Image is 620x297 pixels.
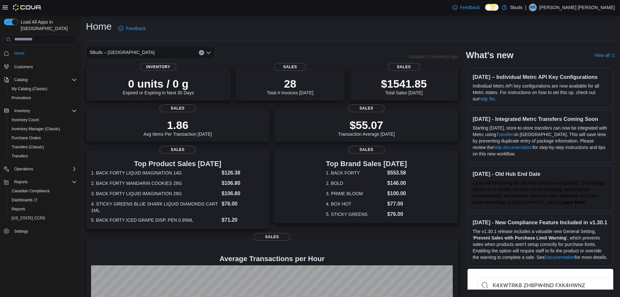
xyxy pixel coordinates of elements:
span: Purchase Orders [12,135,41,141]
span: Sales [387,63,420,71]
span: Reports [14,179,28,185]
a: Documentation [544,255,575,260]
p: 5buds [510,4,522,11]
button: Reports [12,178,30,186]
span: Inventory [14,108,30,113]
button: Canadian Compliance [6,186,79,196]
a: Reports [9,205,28,213]
span: Inventory [140,63,176,71]
h3: [DATE] - Integrated Metrc Transfers Coming Soon [473,116,608,122]
img: Cova [13,4,42,11]
a: Canadian Compliance [9,187,52,195]
span: Settings [12,227,77,235]
span: Catalog [14,77,27,82]
span: Promotions [12,95,31,101]
a: Inventory Count [9,116,42,124]
div: Total Sales [DATE] [381,77,427,95]
h3: [DATE] - Old Hub End Date [473,171,608,177]
a: Customers [12,63,36,71]
div: Avg Items Per Transaction [DATE] [143,119,212,137]
a: My Catalog (Classic) [9,85,50,93]
a: Promotions [9,94,34,102]
span: Transfers (Classic) [12,144,44,150]
p: 28 [267,77,313,90]
button: Operations [12,165,36,173]
dd: $77.00 [387,200,407,208]
dt: 3. BACK FORTY LIQUID IMAGINATION 28G [91,190,219,197]
div: Total # Invoices [DATE] [267,77,313,95]
p: $55.07 [338,119,395,132]
h3: [DATE] – Individual Metrc API Key Configurations [473,74,608,80]
span: Reports [12,178,77,186]
p: The v1.30.1 release includes a valuable new General Setting, ' ', which prevents sales when produ... [473,228,608,260]
a: Settings [12,228,31,235]
span: Customers [12,62,77,70]
p: 0 units / 0 g [123,77,194,90]
button: Customers [1,62,79,71]
nav: Complex example [4,46,77,253]
p: Updated 2 minute(s) ago [408,54,458,59]
div: Expired or Expiring in Next 30 Days [123,77,194,95]
span: Transfers [12,154,28,159]
h1: Home [86,20,112,33]
a: help file [479,96,495,101]
span: Inventory Count [12,117,39,122]
a: Home [12,49,27,57]
span: Sales [348,146,385,154]
dt: 4. STICKY GREENS BLUE SHARK LIQUID DIAMONDS CART 1ML [91,201,219,214]
a: Dashboards [6,196,79,205]
button: Inventory [1,106,79,115]
h3: Top Product Sales [DATE] [91,160,264,168]
dd: $553.58 [387,169,407,177]
dd: $76.00 [387,210,407,218]
p: | [525,4,526,11]
span: Home [14,51,25,56]
dt: 3. PRIME BLOOM [326,190,385,197]
a: Transfers (Classic) [9,143,46,151]
span: Inventory Count [9,116,77,124]
dd: $106.80 [222,190,264,197]
span: Dashboards [9,196,77,204]
button: Inventory Manager (Classic) [6,124,79,133]
span: 5Buds – [GEOGRAPHIC_DATA] [90,48,155,56]
dt: 1. BACK FORTY LIQUID IMAGINATION 14G [91,170,219,176]
a: Transfers [496,132,515,137]
span: [US_STATE] CCRS [12,216,45,221]
dt: 1. BACK FORTY [326,170,385,176]
span: Reports [12,207,25,212]
dd: $126.38 [222,169,264,177]
div: Transaction Average [DATE] [338,119,395,137]
span: Load All Apps in [GEOGRAPHIC_DATA] [18,19,77,32]
h4: Average Transactions per Hour [91,255,453,263]
dt: 5. STICKY GREENS [326,211,385,217]
h3: [DATE] - New Compliance Feature Included in v1.30.1 [473,219,608,226]
button: Clear input [199,50,204,55]
span: Inventory Manager (Classic) [12,126,60,132]
button: Catalog [1,75,79,84]
span: Sales [160,104,196,112]
button: Home [1,48,79,58]
p: $1541.85 [381,77,427,90]
span: RR [530,4,535,11]
p: [PERSON_NAME] [PERSON_NAME] [539,4,615,11]
span: Inventory [12,107,77,115]
a: Transfers [9,152,30,160]
span: Transfers [9,152,77,160]
a: Inventory Manager (Classic) [9,125,63,133]
div: Robert Robert Stewart [529,4,537,11]
p: Individual Metrc API key configurations are now available for all Metrc states. For instructions ... [473,83,608,102]
span: Canadian Compliance [9,187,77,195]
span: Promotions [9,94,77,102]
button: Reports [6,205,79,214]
dd: $146.00 [387,179,407,187]
p: Starting [DATE], store-to-store transfers can now be integrated with Metrc using in [GEOGRAPHIC_D... [473,125,608,157]
span: Settings [14,229,28,234]
button: Settings [1,227,79,236]
button: Inventory [12,107,33,115]
a: Feedback [116,22,148,35]
a: Purchase Orders [9,134,44,142]
strong: Learn More [561,200,585,205]
dt: 2. BOLD [326,180,385,186]
dt: 4. BOX HOT [326,201,385,207]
